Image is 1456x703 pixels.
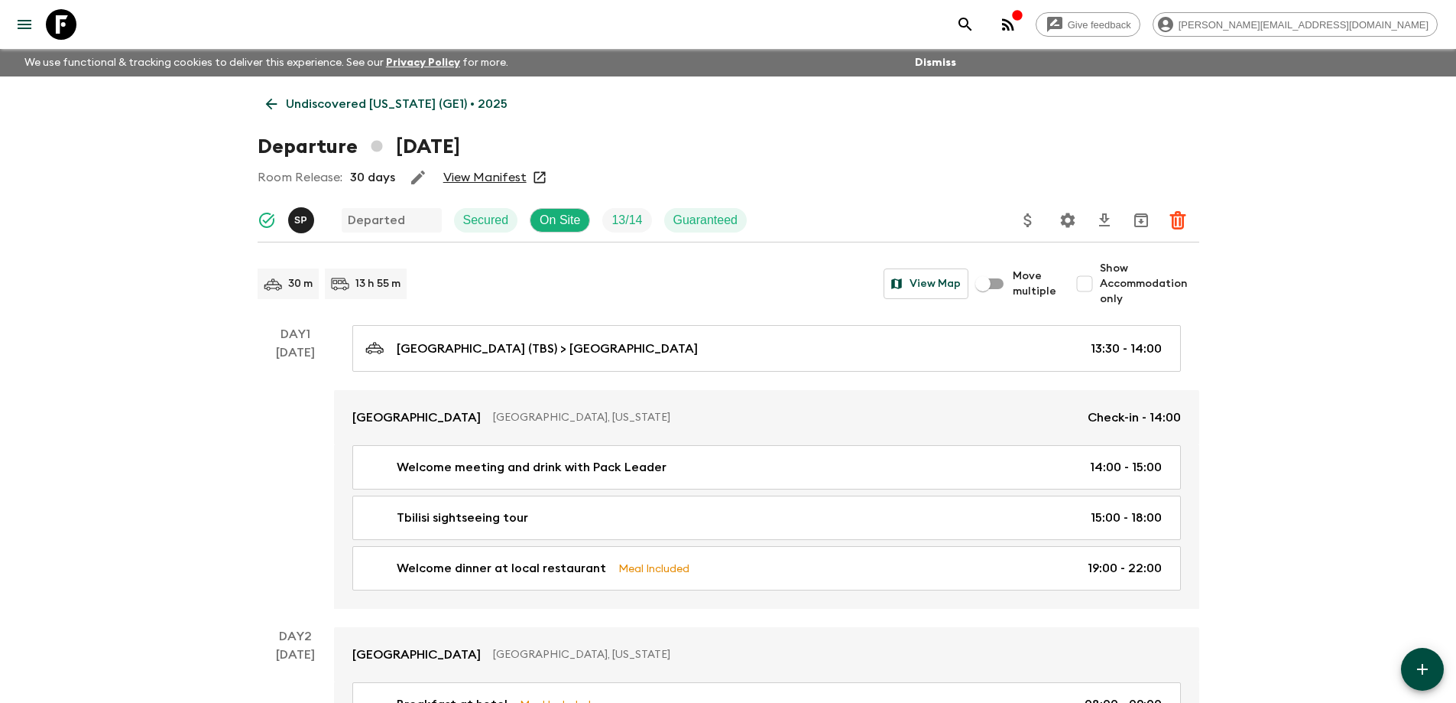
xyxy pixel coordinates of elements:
[355,276,400,291] p: 13 h 55 m
[463,211,509,229] p: Secured
[350,168,395,187] p: 30 days
[884,269,968,299] button: View Map
[276,343,315,609] div: [DATE]
[258,325,334,343] p: Day 1
[1013,269,1057,299] span: Move multiple
[286,95,507,113] p: Undiscovered [US_STATE] (GE1) • 2025
[673,211,738,229] p: Guaranteed
[352,445,1181,490] a: Welcome meeting and drink with Pack Leader14:00 - 15:00
[493,410,1075,425] p: [GEOGRAPHIC_DATA], [US_STATE]
[530,208,590,233] div: On Site
[334,390,1199,445] a: [GEOGRAPHIC_DATA][GEOGRAPHIC_DATA], [US_STATE]Check-in - 14:00
[9,9,40,40] button: menu
[1100,261,1199,307] span: Show Accommodation only
[1170,19,1437,31] span: [PERSON_NAME][EMAIL_ADDRESS][DOMAIN_NAME]
[1163,205,1193,236] button: Delete
[258,89,516,119] a: Undiscovered [US_STATE] (GE1) • 2025
[493,647,1169,662] p: [GEOGRAPHIC_DATA], [US_STATE]
[397,458,666,477] p: Welcome meeting and drink with Pack Leader
[1052,205,1083,236] button: Settings
[288,212,317,224] span: Sophie Pruidze
[540,211,580,229] p: On Site
[352,408,481,427] p: [GEOGRAPHIC_DATA]
[397,559,606,578] p: Welcome dinner at local restaurant
[397,340,698,358] p: [GEOGRAPHIC_DATA] (TBS) > [GEOGRAPHIC_DATA]
[1059,19,1140,31] span: Give feedback
[454,208,518,233] div: Secured
[1089,205,1120,236] button: Download CSV
[352,646,481,664] p: [GEOGRAPHIC_DATA]
[258,168,342,187] p: Room Release:
[911,52,960,73] button: Dismiss
[348,211,405,229] p: Departed
[258,211,276,229] svg: Synced Successfully
[1153,12,1438,37] div: [PERSON_NAME][EMAIL_ADDRESS][DOMAIN_NAME]
[1091,509,1162,527] p: 15:00 - 18:00
[950,9,981,40] button: search adventures
[1091,340,1162,358] p: 13:30 - 14:00
[334,627,1199,682] a: [GEOGRAPHIC_DATA][GEOGRAPHIC_DATA], [US_STATE]
[443,170,527,185] a: View Manifest
[397,509,528,527] p: Tbilisi sightseeing tour
[288,276,313,291] p: 30 m
[258,132,460,162] h1: Departure [DATE]
[352,546,1181,591] a: Welcome dinner at local restaurantMeal Included19:00 - 22:00
[1090,458,1162,477] p: 14:00 - 15:00
[18,49,514,76] p: We use functional & tracking cookies to deliver this experience. See our for more.
[1036,12,1140,37] a: Give feedback
[618,560,689,577] p: Meal Included
[1088,408,1181,427] p: Check-in - 14:00
[1013,205,1043,236] button: Update Price, Early Bird Discount and Costs
[1126,205,1156,236] button: Archive (Completed, Cancelled or Unsynced Departures only)
[258,627,334,646] p: Day 2
[1088,559,1162,578] p: 19:00 - 22:00
[352,325,1181,372] a: [GEOGRAPHIC_DATA] (TBS) > [GEOGRAPHIC_DATA]13:30 - 14:00
[611,211,642,229] p: 13 / 14
[352,496,1181,540] a: Tbilisi sightseeing tour15:00 - 18:00
[386,57,460,68] a: Privacy Policy
[602,208,651,233] div: Trip Fill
